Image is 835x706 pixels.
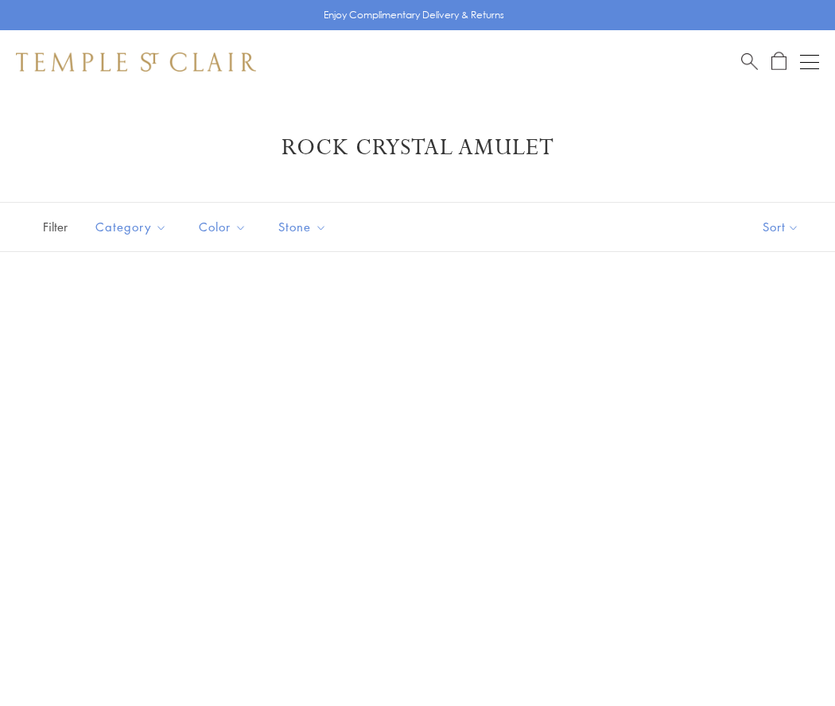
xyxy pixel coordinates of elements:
[771,52,786,72] a: Open Shopping Bag
[727,203,835,251] button: Show sort by
[270,217,339,237] span: Stone
[83,209,179,245] button: Category
[40,134,795,162] h1: Rock Crystal Amulet
[191,217,258,237] span: Color
[87,217,179,237] span: Category
[16,52,256,72] img: Temple St. Clair
[266,209,339,245] button: Stone
[324,7,504,23] p: Enjoy Complimentary Delivery & Returns
[800,52,819,72] button: Open navigation
[187,209,258,245] button: Color
[741,52,758,72] a: Search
